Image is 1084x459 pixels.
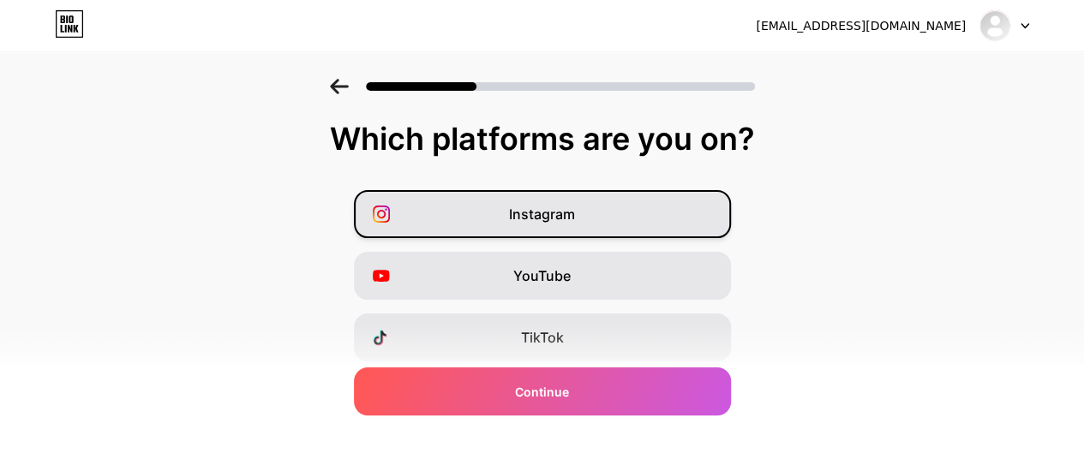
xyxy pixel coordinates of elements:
[17,122,1067,156] div: Which platforms are you on?
[509,204,575,224] span: Instagram
[515,383,569,401] span: Continue
[979,9,1011,42] img: areumdacafe
[756,17,966,35] div: [EMAIL_ADDRESS][DOMAIN_NAME]
[513,265,571,286] span: YouTube
[521,327,564,348] span: TikTok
